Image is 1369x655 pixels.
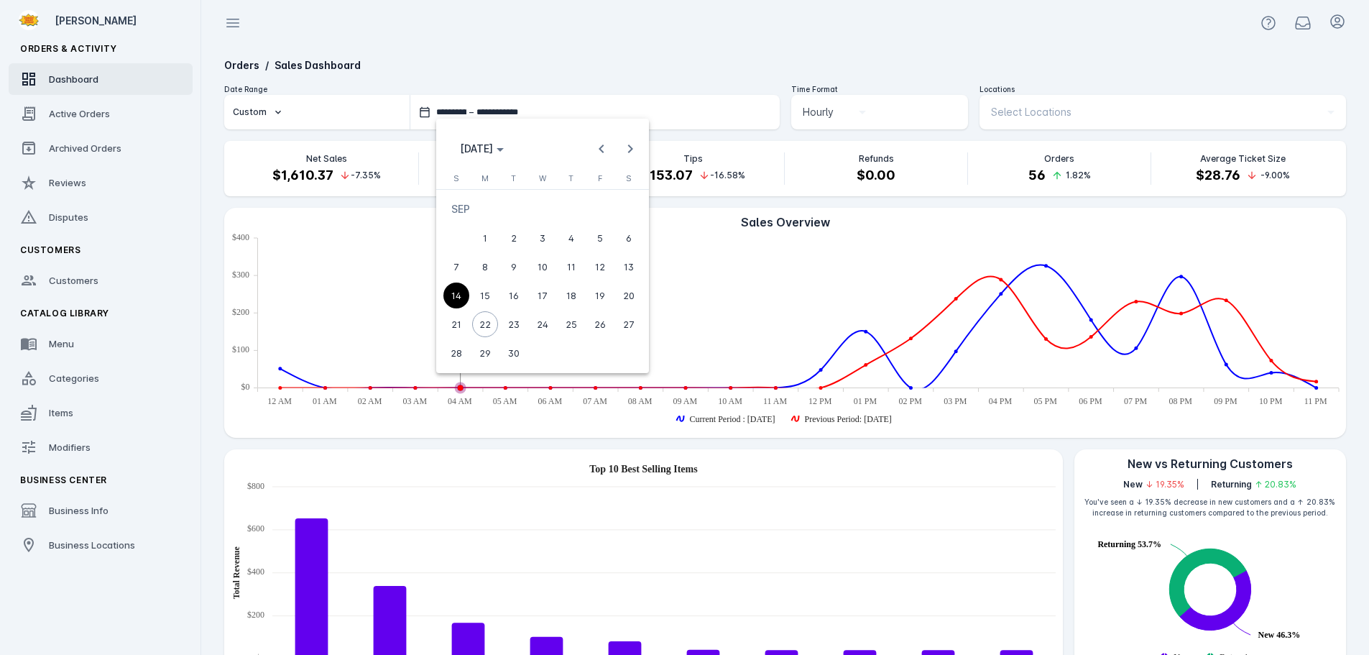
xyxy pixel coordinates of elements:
span: 4 [558,225,584,251]
button: Sep 28, 2025 [442,339,471,367]
button: Sep 13, 2025 [614,252,643,281]
button: Sep 5, 2025 [586,224,614,252]
button: Sep 16, 2025 [499,281,528,310]
button: Sep 24, 2025 [528,310,557,339]
span: 28 [443,340,469,366]
button: Choose month and year [446,134,518,163]
span: S [453,173,459,183]
button: Sep 23, 2025 [499,310,528,339]
button: Next month [616,134,645,163]
span: 18 [558,283,584,308]
span: 25 [558,311,584,337]
button: Sep 10, 2025 [528,252,557,281]
span: 19 [587,283,613,308]
button: Sep 15, 2025 [471,281,499,310]
td: SEP [442,195,643,224]
button: Sep 2, 2025 [499,224,528,252]
span: 29 [472,340,498,366]
span: 13 [616,254,642,280]
span: 22 [472,311,498,337]
span: 21 [443,311,469,337]
span: M [481,173,489,183]
span: 3 [530,225,556,251]
button: Sep 20, 2025 [614,281,643,310]
span: 10 [530,254,556,280]
button: Sep 11, 2025 [557,252,586,281]
span: 30 [501,340,527,366]
span: 8 [472,254,498,280]
button: Sep 25, 2025 [557,310,586,339]
span: 7 [443,254,469,280]
span: 17 [530,283,556,308]
button: Sep 17, 2025 [528,281,557,310]
span: [DATE] [460,142,493,155]
button: Sep 7, 2025 [442,252,471,281]
span: 1 [472,225,498,251]
span: 2 [501,225,527,251]
span: 5 [587,225,613,251]
button: Sep 12, 2025 [586,252,614,281]
span: 15 [472,283,498,308]
span: T [511,173,516,183]
span: W [539,173,546,183]
button: Sep 29, 2025 [471,339,499,367]
span: 12 [587,254,613,280]
span: 9 [501,254,527,280]
span: 14 [443,283,469,308]
span: 27 [616,311,642,337]
button: Sep 8, 2025 [471,252,499,281]
span: T [568,173,573,183]
button: Sep 14, 2025 [442,281,471,310]
span: 11 [558,254,584,280]
span: 16 [501,283,527,308]
button: Sep 21, 2025 [442,310,471,339]
button: Sep 19, 2025 [586,281,614,310]
button: Sep 9, 2025 [499,252,528,281]
span: 20 [616,283,642,308]
button: Sep 4, 2025 [557,224,586,252]
span: 23 [501,311,527,337]
button: Sep 30, 2025 [499,339,528,367]
button: Sep 27, 2025 [614,310,643,339]
button: Sep 26, 2025 [586,310,614,339]
span: 26 [587,311,613,337]
button: Previous month [587,134,616,163]
button: Sep 3, 2025 [528,224,557,252]
button: Sep 6, 2025 [614,224,643,252]
span: 24 [530,311,556,337]
span: F [598,173,602,183]
button: Sep 22, 2025 [471,310,499,339]
button: Sep 1, 2025 [471,224,499,252]
button: Sep 18, 2025 [557,281,586,310]
span: S [626,173,632,183]
span: 6 [616,225,642,251]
